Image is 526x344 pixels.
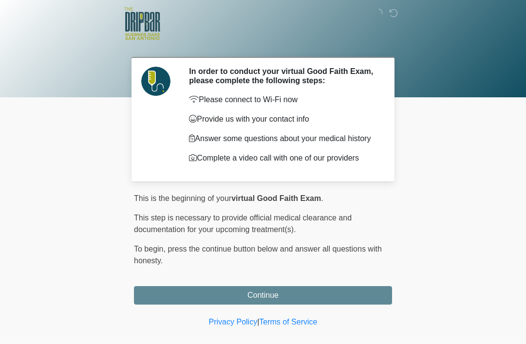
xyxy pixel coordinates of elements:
[257,318,259,326] a: |
[141,67,170,96] img: Agent Avatar
[189,94,377,106] p: Please connect to Wi-Fi now
[134,245,382,265] span: press the continue button below and answer all questions with honesty.
[134,245,168,253] span: To begin,
[321,194,323,202] span: .
[134,214,352,234] span: This step is necessary to provide official medical clearance and documentation for your upcoming ...
[134,286,392,305] button: Continue
[189,152,377,164] p: Complete a video call with one of our providers
[189,133,377,145] p: Answer some questions about your medical history
[259,318,317,326] a: Terms of Service
[124,7,160,40] img: The DRIPBaR - The Strand at Huebner Oaks Logo
[209,318,258,326] a: Privacy Policy
[189,113,377,125] p: Provide us with your contact info
[134,194,231,202] span: This is the beginning of your
[189,67,377,85] h2: In order to conduct your virtual Good Faith Exam, please complete the following steps:
[231,194,321,202] strong: virtual Good Faith Exam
